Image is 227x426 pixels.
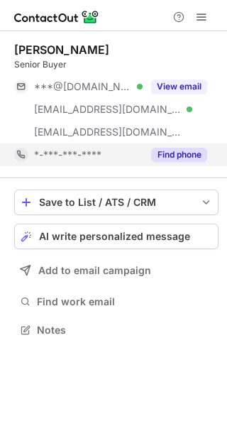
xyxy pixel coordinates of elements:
span: Find work email [37,295,213,308]
button: Reveal Button [151,148,207,162]
button: Reveal Button [151,80,207,94]
span: [EMAIL_ADDRESS][DOMAIN_NAME] [34,103,182,116]
div: Save to List / ATS / CRM [39,197,194,208]
span: Add to email campaign [38,265,151,276]
button: Add to email campaign [14,258,218,283]
span: ***@[DOMAIN_NAME] [34,80,132,93]
div: Senior Buyer [14,58,218,71]
div: [PERSON_NAME] [14,43,109,57]
span: [EMAIL_ADDRESS][DOMAIN_NAME] [34,126,182,138]
button: AI write personalized message [14,224,218,249]
button: Notes [14,320,218,340]
img: ContactOut v5.3.10 [14,9,99,26]
button: save-profile-one-click [14,190,218,215]
span: AI write personalized message [39,231,190,242]
span: Notes [37,324,213,337]
button: Find work email [14,292,218,312]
